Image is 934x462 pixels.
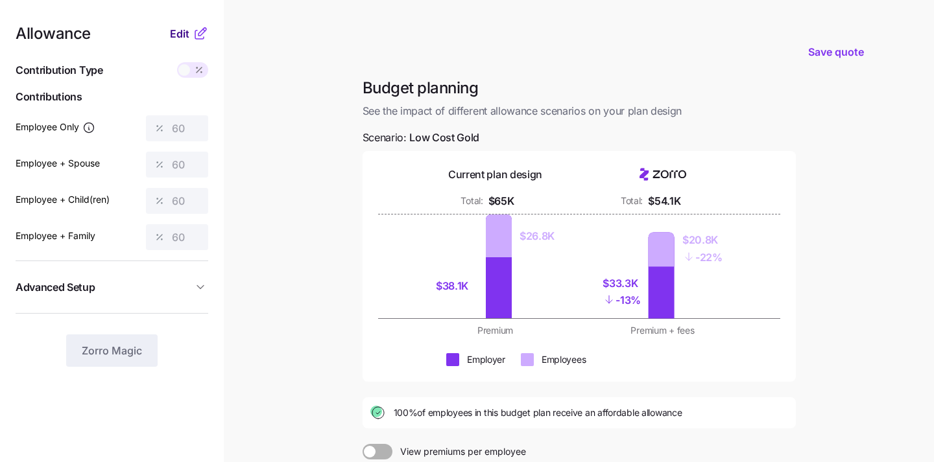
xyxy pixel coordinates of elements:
div: $54.1K [648,193,680,209]
div: - 13% [603,291,641,308]
div: Premium [420,324,571,337]
button: Edit [170,26,193,41]
span: Contribution Type [16,62,103,78]
div: $26.8K [520,228,555,244]
span: Low Cost Gold [409,130,479,146]
div: $65K [488,193,514,209]
h1: Budget planning [363,78,796,98]
div: $20.8K [682,232,723,248]
label: Employee + Spouse [16,156,100,170]
span: View premiums per employee [392,444,526,459]
label: Employee + Child(ren) [16,192,110,207]
div: - 22% [682,248,723,266]
span: 100% of employees in this budget plan receive an affordable allowance [394,406,682,419]
div: Total: [621,194,643,207]
button: Advanced Setup [16,271,208,303]
div: Employees [542,353,586,366]
span: Allowance [16,26,91,41]
span: Zorro Magic [82,343,142,358]
div: Employer [467,353,505,366]
span: Save quote [808,44,864,60]
div: $38.1K [436,278,478,294]
span: See the impact of different allowance scenarios on your plan design [363,103,796,119]
button: Zorro Magic [66,334,158,367]
button: Save quote [798,34,874,70]
span: Contributions [16,89,208,105]
span: Edit [170,26,189,41]
div: Current plan design [448,167,542,183]
span: Scenario: [363,130,480,146]
label: Employee Only [16,120,95,134]
div: Premium + fees [587,324,739,337]
span: Advanced Setup [16,279,95,295]
div: $33.3K [603,275,641,292]
div: Total: [461,194,483,207]
label: Employee + Family [16,229,95,243]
